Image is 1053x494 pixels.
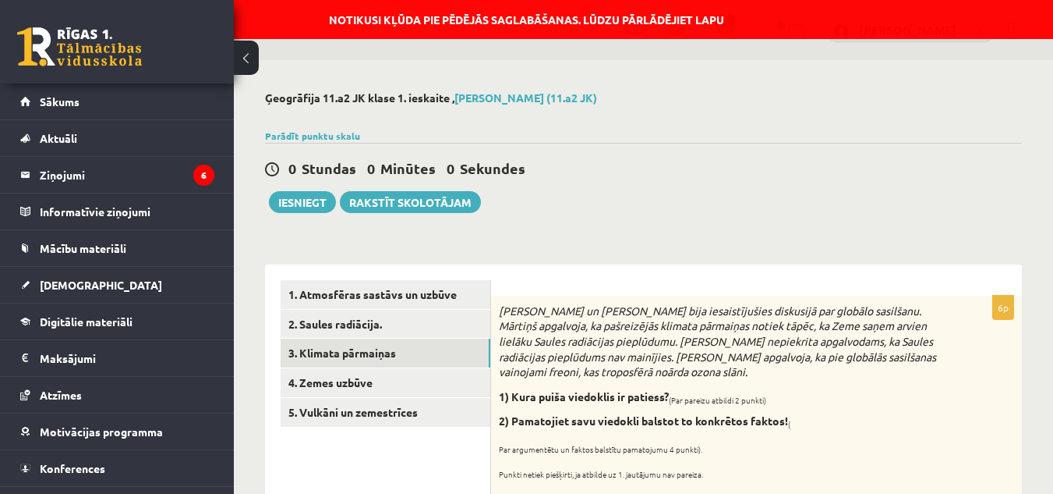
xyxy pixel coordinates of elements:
[40,278,162,292] span: [DEMOGRAPHIC_DATA]
[20,304,214,339] a: Digitālie materiāli
[40,315,133,329] span: Digitālie materiāli
[447,159,454,177] span: 0
[454,91,597,105] a: [PERSON_NAME] (11.a2 JK)
[40,340,214,376] legend: Maksājumi
[20,450,214,486] a: Konferences
[992,295,1014,320] p: 6p
[17,27,142,66] a: Rīgas 1. Tālmācības vidusskola
[499,468,703,480] sub: Punkti netiek piešķirti, ja atbilde uz 1. jautājumu nav pareiza.
[302,159,356,177] span: Stundas
[20,120,214,156] a: Aktuāli
[499,304,936,378] i: [PERSON_NAME] un [PERSON_NAME] bija iesaistījušies diskusijā par globālo sasilšanu. Mārtiņš apgal...
[40,94,80,108] span: Sākums
[380,159,436,177] span: Minūtes
[281,339,490,368] a: 3. Klimata pārmaiņas
[20,267,214,303] a: [DEMOGRAPHIC_DATA]
[40,388,82,402] span: Atzīmes
[281,368,490,397] a: 4. Zemes uzbūve
[20,414,214,450] a: Motivācijas programma
[265,91,1022,105] h2: Ģeogrāfija 11.a2 JK klase 1. ieskaite ,
[193,165,214,186] i: 6
[20,340,214,376] a: Maksājumi
[669,394,766,406] sub: (Par pareizu atbildi 2 punkti)
[367,159,375,177] span: 0
[499,414,788,428] b: 2) Pamatojiet savu viedokli balstot to konkrētos faktos!
[340,191,481,213] a: Rakstīt skolotājam
[40,157,214,193] legend: Ziņojumi
[20,84,214,119] a: Sākums
[20,157,214,193] a: Ziņojumi6
[20,377,214,413] a: Atzīmes
[40,241,126,255] span: Mācību materiāli
[499,389,669,403] b: 1) Kura puiša viedoklis ir patiess?
[265,130,360,142] a: Parādīt punktu skalu
[788,418,790,430] sub: (
[281,398,490,427] a: 5. Vulkāni un zemestrīces
[281,310,490,339] a: 2. Saules radiācija.
[460,159,525,177] span: Sekundes
[281,280,490,309] a: 1. Atmosfēras sastāvs un uzbūve
[499,443,702,455] sub: Par argumentētu un faktos balstītu pamatojumu 4 punkti).
[40,131,77,145] span: Aktuāli
[288,159,296,177] span: 0
[40,425,163,439] span: Motivācijas programma
[20,194,214,229] a: Informatīvie ziņojumi
[269,191,336,213] button: Iesniegt
[20,230,214,266] a: Mācību materiāli
[40,461,105,475] span: Konferences
[40,194,214,229] legend: Informatīvie ziņojumi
